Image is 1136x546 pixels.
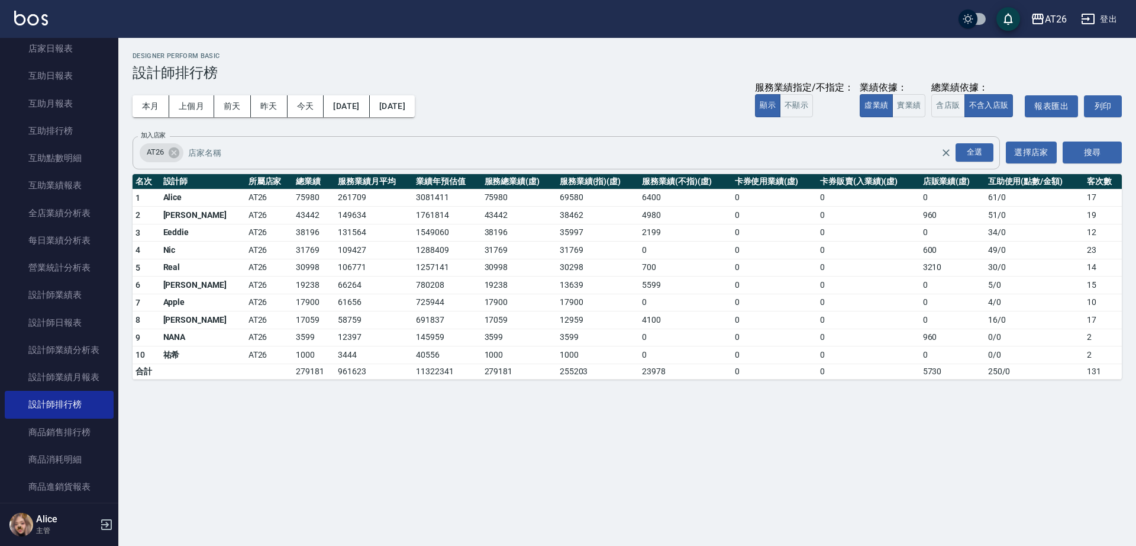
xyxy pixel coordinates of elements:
[953,141,996,164] button: Open
[133,174,160,190] th: 名次
[732,207,817,224] td: 0
[335,174,413,190] th: 服務業績月平均
[732,311,817,329] td: 0
[920,364,985,379] td: 5730
[732,174,817,190] th: 卡券使用業績(虛)
[964,94,1014,117] button: 不含入店販
[482,364,557,379] td: 279181
[413,294,481,311] td: 725944
[135,298,140,307] span: 7
[482,277,557,294] td: 19238
[160,224,246,242] td: Eeddie
[5,227,114,254] a: 每日業績分析表
[1084,207,1122,224] td: 19
[133,174,1122,380] table: a dense table
[246,224,293,242] td: AT26
[140,146,171,158] span: AT26
[5,364,114,391] a: 設計師業績月報表
[482,174,557,190] th: 服務總業績(虛)
[251,95,288,117] button: 昨天
[413,189,481,207] td: 3081411
[1084,277,1122,294] td: 15
[160,259,246,277] td: Real
[36,525,96,536] p: 主管
[14,11,48,25] img: Logo
[135,263,140,272] span: 5
[1084,364,1122,379] td: 131
[246,259,293,277] td: AT26
[557,277,639,294] td: 13639
[1006,142,1057,163] button: 選擇店家
[5,419,114,446] a: 商品銷售排行榜
[1084,329,1122,346] td: 2
[413,329,481,346] td: 145959
[931,82,1019,94] div: 總業績依據：
[293,311,335,329] td: 17059
[920,346,985,364] td: 0
[135,333,140,342] span: 9
[413,259,481,277] td: 1257141
[732,364,817,379] td: 0
[246,242,293,259] td: AT26
[985,242,1085,259] td: 49 / 0
[732,277,817,294] td: 0
[985,294,1085,311] td: 4 / 0
[557,174,639,190] th: 服務業績(指)(虛)
[732,259,817,277] td: 0
[639,207,732,224] td: 4980
[639,259,732,277] td: 700
[288,95,324,117] button: 今天
[160,311,246,329] td: [PERSON_NAME]
[557,311,639,329] td: 12959
[135,228,140,237] span: 3
[985,346,1085,364] td: 0 / 0
[1045,12,1067,27] div: AT26
[985,174,1085,190] th: 互助使用(點數/金額)
[135,193,140,203] span: 1
[133,364,160,379] td: 合計
[5,391,114,418] a: 設計師排行榜
[135,245,140,255] span: 4
[246,346,293,364] td: AT26
[335,242,413,259] td: 109427
[817,346,920,364] td: 0
[335,224,413,242] td: 131564
[5,172,114,199] a: 互助業績報表
[160,242,246,259] td: Nic
[732,189,817,207] td: 0
[413,224,481,242] td: 1549060
[985,189,1085,207] td: 61 / 0
[1026,7,1072,31] button: AT26
[732,294,817,311] td: 0
[639,242,732,259] td: 0
[246,277,293,294] td: AT26
[557,364,639,379] td: 255203
[160,346,246,364] td: 祐希
[246,189,293,207] td: AT26
[5,254,114,281] a: 營業統計分析表
[985,224,1085,242] td: 34 / 0
[335,364,413,379] td: 961623
[639,311,732,329] td: 4100
[817,189,920,207] td: 0
[5,117,114,144] a: 互助排行榜
[1084,294,1122,311] td: 10
[482,224,557,242] td: 38196
[36,513,96,525] h5: Alice
[135,280,140,290] span: 6
[755,82,854,94] div: 服務業績指定/不指定：
[324,95,369,117] button: [DATE]
[482,207,557,224] td: 43442
[293,277,335,294] td: 19238
[817,329,920,346] td: 0
[482,329,557,346] td: 3599
[246,294,293,311] td: AT26
[938,144,954,161] button: Clear
[985,259,1085,277] td: 30 / 0
[293,174,335,190] th: 總業績
[140,143,183,162] div: AT26
[413,311,481,329] td: 691837
[160,277,246,294] td: [PERSON_NAME]
[160,294,246,311] td: Apple
[557,242,639,259] td: 31769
